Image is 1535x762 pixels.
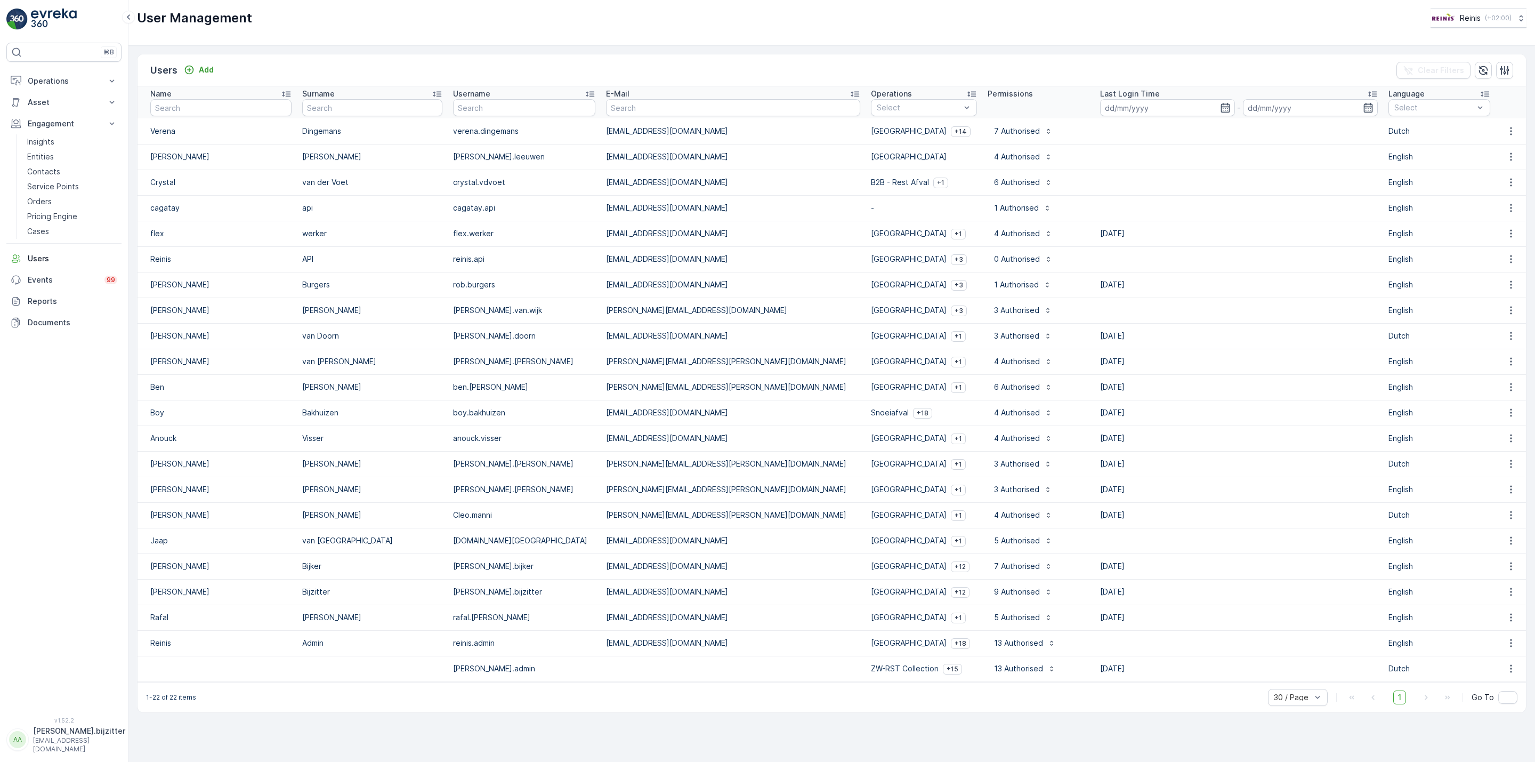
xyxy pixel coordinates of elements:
input: Search [606,99,860,116]
p: Snoeiafval [871,407,909,418]
span: +3 [955,255,963,264]
p: 4 Authorised [994,407,1040,418]
p: Reinis [150,638,292,648]
p: [GEOGRAPHIC_DATA] [871,587,947,597]
input: Search [150,99,292,116]
a: Cases [23,224,122,239]
p: [PERSON_NAME].van.wijk [453,305,595,316]
a: Pricing Engine [23,209,122,224]
p: English [1388,279,1490,290]
p: Dutch [1388,126,1490,137]
p: Engagement [28,118,100,129]
p: [PERSON_NAME].bijker [453,561,595,572]
input: Search [453,99,595,116]
p: Boy [150,407,292,418]
p: Reinis [1460,13,1481,23]
p: 3 Authorised [994,305,1039,316]
span: +14 [955,127,967,136]
p: Select [877,102,960,113]
p: [EMAIL_ADDRESS][DOMAIN_NAME] [606,561,860,572]
p: [EMAIL_ADDRESS][DOMAIN_NAME] [606,407,860,418]
p: Crystal [150,177,292,188]
p: Events [28,275,98,285]
p: Visser [302,433,443,444]
p: User Management [137,10,252,27]
button: Add [180,63,218,76]
p: [PERSON_NAME].[PERSON_NAME] [453,459,595,469]
span: +1 [955,537,962,546]
p: Users [150,63,177,78]
p: API [302,254,443,264]
button: 4 Authorised [988,404,1059,421]
p: Username [453,89,490,99]
img: logo [6,9,28,30]
td: [DATE] [1095,272,1383,298]
p: Anouck [150,433,292,444]
p: Select [1394,102,1474,113]
p: [GEOGRAPHIC_DATA] [871,254,947,264]
p: [GEOGRAPHIC_DATA] [871,356,947,367]
p: 3 Authorised [994,484,1039,495]
button: 13 Authorised [988,660,1062,677]
p: 13 Authorised [994,638,1043,648]
p: 3 Authorised [994,459,1039,469]
p: [EMAIL_ADDRESS][DOMAIN_NAME] [606,535,860,546]
button: 3 Authorised [988,327,1059,344]
p: English [1388,561,1490,572]
p: Operations [871,89,912,99]
p: [PERSON_NAME] [150,561,292,572]
p: crystal.vdvoet [453,177,595,188]
p: 0 Authorised [994,254,1040,264]
p: [PERSON_NAME] [302,612,443,623]
p: Entities [27,151,54,162]
p: Bijzitter [302,587,443,597]
td: [DATE] [1095,451,1383,477]
p: [PERSON_NAME].[PERSON_NAME] [453,356,595,367]
p: [GEOGRAPHIC_DATA] [871,382,947,392]
a: Documents [6,312,122,333]
button: 13 Authorised [988,635,1062,652]
p: [EMAIL_ADDRESS][DOMAIN_NAME] [606,177,860,188]
p: Add [199,65,214,75]
p: E-Mail [606,89,629,99]
p: [GEOGRAPHIC_DATA] [871,126,947,137]
p: [GEOGRAPHIC_DATA] [871,433,947,444]
span: +3 [955,307,963,315]
p: 6 Authorised [994,177,1040,188]
p: rob.burgers [453,279,595,290]
span: +1 [955,511,962,520]
p: [GEOGRAPHIC_DATA] [871,279,947,290]
p: Name [150,89,172,99]
p: Contacts [27,166,60,177]
p: [PERSON_NAME][EMAIL_ADDRESS][PERSON_NAME][DOMAIN_NAME] [606,382,860,392]
p: Clear Filters [1418,65,1464,76]
button: 7 Authorised [988,123,1059,140]
p: - [871,203,976,213]
p: Reinis [150,254,292,264]
p: B2B - Rest Afval [871,177,929,188]
p: 1-22 of 22 items [146,693,196,702]
p: ( +02:00 ) [1485,14,1512,22]
button: Clear Filters [1396,62,1471,79]
p: Dutch [1388,510,1490,520]
img: logo_light-DOdMpM7g.png [31,9,77,30]
p: [PERSON_NAME].bijzitter [33,726,125,736]
span: +1 [955,435,962,443]
p: flex [150,228,292,239]
p: English [1388,638,1490,648]
p: 13 Authorised [994,663,1043,674]
span: v 1.52.2 [6,717,122,724]
td: [DATE] [1095,579,1383,605]
span: +1 [955,332,962,341]
div: AA [9,731,26,748]
button: 3 Authorised [988,481,1059,498]
button: Asset [6,92,122,113]
p: 4 Authorised [994,228,1040,239]
p: [PERSON_NAME].leeuwen [453,151,595,162]
p: [PERSON_NAME].bijzitter [453,587,595,597]
p: reinis.api [453,254,595,264]
p: Service Points [27,181,79,192]
p: [PERSON_NAME] [302,151,443,162]
p: [EMAIL_ADDRESS][DOMAIN_NAME] [606,126,860,137]
p: - [1237,101,1241,114]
